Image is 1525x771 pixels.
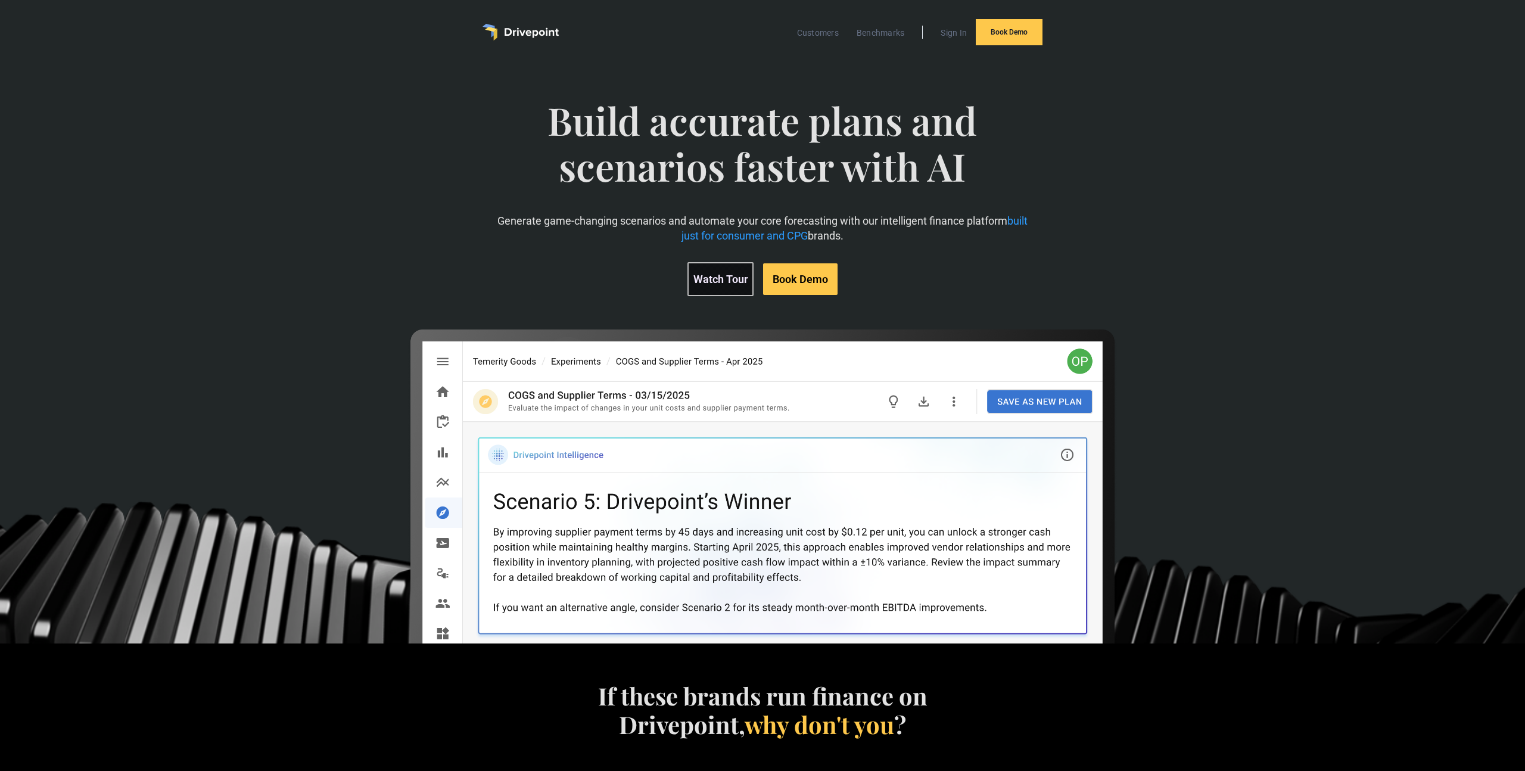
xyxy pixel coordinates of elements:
[483,24,559,41] a: home
[745,708,894,740] span: why don't you
[687,262,754,296] a: Watch Tour
[851,25,911,41] a: Benchmarks
[497,213,1029,243] p: Generate game-changing scenarios and automate your core forecasting with our intelligent finance ...
[976,19,1042,45] a: Book Demo
[592,682,933,739] h4: If these brands run finance on Drivepoint, ?
[935,25,973,41] a: Sign In
[791,25,845,41] a: Customers
[497,98,1029,213] span: Build accurate plans and scenarios faster with AI
[763,263,838,295] a: Book Demo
